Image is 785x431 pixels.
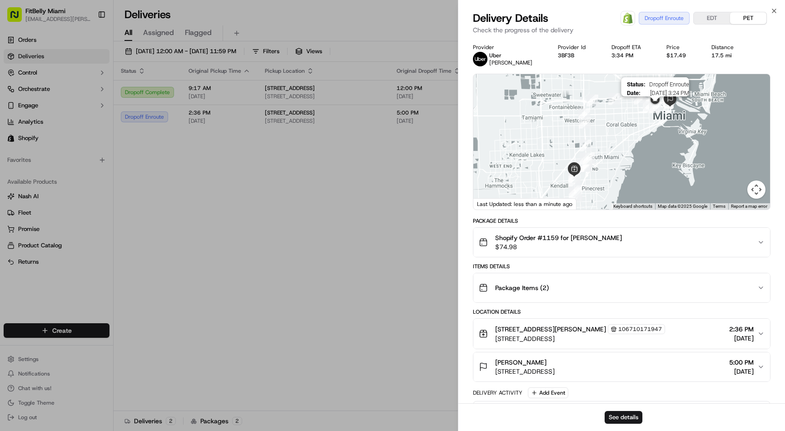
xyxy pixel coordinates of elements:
[747,180,765,199] button: Map camera controls
[473,263,770,270] div: Items Details
[622,13,633,24] img: Shopify
[578,108,590,120] div: 19
[9,118,61,125] div: Past conversations
[489,52,532,59] p: Uber
[64,225,110,232] a: Powered byPylon
[24,59,164,68] input: Got a question? Start typing here...
[580,153,591,165] div: 15
[528,387,568,398] button: Add Event
[495,325,606,334] span: [STREET_ADDRESS][PERSON_NAME]
[729,358,754,367] span: 5:00 PM
[713,204,725,209] a: Terms (opens in new tab)
[729,325,754,334] span: 2:36 PM
[649,101,661,113] div: 25
[580,140,591,151] div: 17
[19,87,35,103] img: 8016278978528_b943e370aa5ada12b00a_72.png
[569,175,581,186] div: 4
[495,233,622,242] span: Shopify Order #1159 for [PERSON_NAME]
[649,81,689,88] span: Dropoff Enroute
[473,11,548,25] span: Delivery Details
[9,9,27,27] img: Nash
[473,198,576,210] div: Last Updated: less than a minute ago
[141,116,165,127] button: See all
[611,44,652,51] div: Dropoff ETA
[495,242,622,251] span: $74.98
[495,334,665,343] span: [STREET_ADDRESS]
[644,90,689,96] span: [DATE] 3:24 PM
[634,93,646,105] div: 22
[618,326,662,333] span: 106710171947
[9,157,24,175] img: Wisdom Oko
[473,25,770,35] p: Check the progress of the delivery
[99,165,102,173] span: •
[476,198,506,210] img: Google
[580,159,592,170] div: 14
[125,141,129,148] span: •
[558,44,596,51] div: Provider Id
[9,36,165,51] p: Welcome 👋
[643,101,655,113] div: 24
[473,44,543,51] div: Provider
[658,204,707,209] span: Map data ©2025 Google
[104,165,122,173] span: [DATE]
[9,204,16,211] div: 📗
[711,44,745,51] div: Distance
[570,188,581,200] div: 2
[473,228,770,257] button: Shopify Order #1159 for [PERSON_NAME]$74.98
[473,52,487,66] img: uber-new-logo.jpeg
[729,334,754,343] span: [DATE]
[130,141,149,148] span: [DATE]
[569,185,581,197] div: 3
[86,203,146,212] span: API Documentation
[711,52,745,59] div: 17.5 mi
[77,204,84,211] div: 💻
[73,200,149,216] a: 💻API Documentation
[5,200,73,216] a: 📗Knowledge Base
[729,367,754,376] span: [DATE]
[626,90,640,96] span: Date :
[18,166,25,173] img: 1736555255976-a54dd68f-1ca7-489b-9aae-adbdc363a1c4
[28,165,97,173] span: Wisdom [PERSON_NAME]
[579,160,591,172] div: 10
[583,152,595,164] div: 16
[473,352,770,381] button: [PERSON_NAME][STREET_ADDRESS]5:00 PM[DATE]
[626,81,645,88] span: Status :
[570,161,581,173] div: 8
[28,141,124,148] span: [DEMOGRAPHIC_DATA][PERSON_NAME]
[154,90,165,100] button: Start new chat
[621,11,635,25] a: Shopify
[473,389,522,396] div: Delivery Activity
[576,159,587,170] div: 9
[605,411,642,424] button: See details
[18,203,70,212] span: Knowledge Base
[473,217,770,225] div: Package Details
[473,273,770,302] button: Package Items (2)
[731,204,767,209] a: Report a map error
[613,203,652,210] button: Keyboard shortcuts
[476,198,506,210] a: Open this area in Google Maps (opens a new window)
[611,52,652,59] div: 3:34 PM
[9,87,25,103] img: 1736555255976-a54dd68f-1ca7-489b-9aae-adbdc363a1c4
[9,132,24,147] img: Jesus Salinas
[495,358,547,367] span: [PERSON_NAME]
[90,226,110,232] span: Pylon
[694,12,730,24] button: EDT
[730,12,766,24] button: PET
[473,308,770,316] div: Location Details
[558,52,574,59] button: 3BF3B
[608,93,620,105] div: 21
[666,44,697,51] div: Price
[666,52,697,59] div: $17.49
[473,319,770,349] button: [STREET_ADDRESS][PERSON_NAME]106710171947[STREET_ADDRESS]2:36 PM[DATE]
[586,95,598,106] div: 20
[495,367,555,376] span: [STREET_ADDRESS]
[495,283,549,292] span: Package Items ( 2 )
[489,59,532,66] span: [PERSON_NAME]
[41,87,149,96] div: Start new chat
[571,190,582,202] div: 1
[41,96,125,103] div: We're available if you need us!
[579,117,591,129] div: 18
